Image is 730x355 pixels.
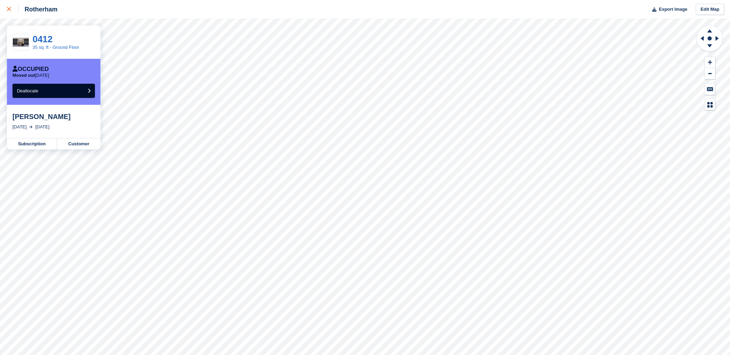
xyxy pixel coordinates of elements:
button: Export Image [648,4,688,15]
img: arrow-right-light-icn-cde0832a797a2874e46488d9cf13f60e5c3a73dbe684e267c42b8395dfbc2abf.svg [29,126,33,128]
button: Zoom Out [705,68,715,80]
p: [DATE] [12,73,49,78]
a: 0412 [33,34,53,44]
button: Deallocate [12,84,95,98]
button: Map Legend [705,99,715,110]
div: Rotherham [18,5,58,13]
div: [DATE] [35,124,50,130]
a: Customer [57,138,100,149]
div: [PERSON_NAME] [12,112,95,121]
button: Keyboard Shortcuts [705,83,715,95]
button: Zoom In [705,57,715,68]
span: Moved out [12,73,35,78]
a: Edit Map [696,4,724,15]
span: Export Image [659,6,687,13]
div: Occupied [12,66,49,73]
a: Subscription [7,138,57,149]
span: Deallocate [17,88,38,93]
img: 35%20SQ.FT.jpg [13,38,29,47]
div: [DATE] [12,124,27,130]
a: 35 sq. ft - Ground Floor [33,45,79,50]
